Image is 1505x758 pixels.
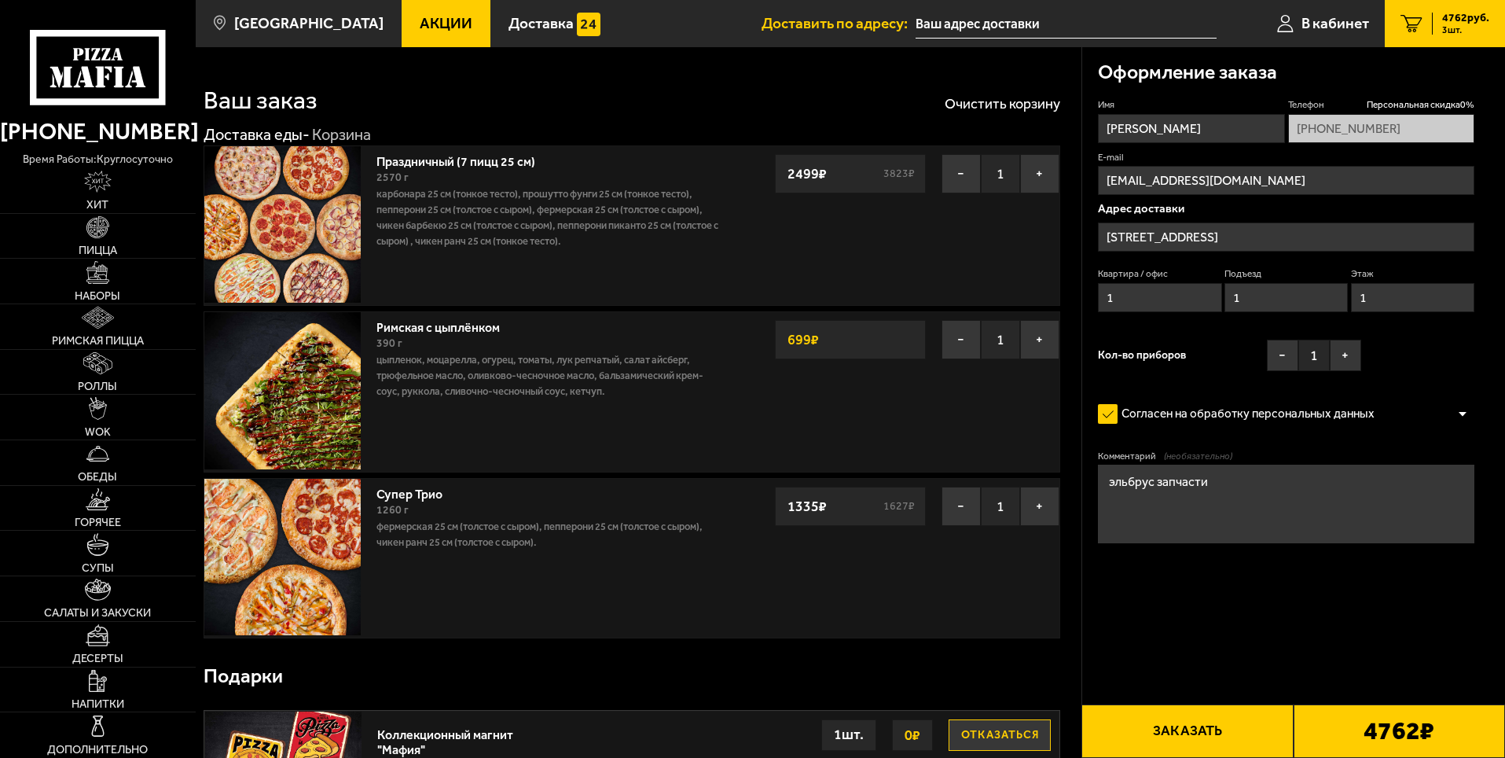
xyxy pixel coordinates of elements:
[376,186,725,249] p: Карбонара 25 см (тонкое тесто), Прошутто Фунги 25 см (тонкое тесто), Пепперони 25 см (толстое с с...
[1020,154,1059,193] button: +
[376,315,516,335] a: Римская с цыплёнком
[1351,267,1474,281] label: Этаж
[78,471,117,482] span: Обеды
[1098,267,1221,281] label: Квартира / офис
[1098,98,1284,112] label: Имя
[1098,203,1474,215] p: Адрес доставки
[234,16,384,31] span: [GEOGRAPHIC_DATA]
[1098,399,1390,430] label: Согласен на обработку персональных данных
[901,720,924,750] strong: 0 ₽
[981,320,1020,359] span: 1
[916,9,1217,39] input: Ваш адрес доставки
[1164,450,1232,463] span: (необязательно)
[1098,350,1186,361] span: Кол-во приборов
[85,426,111,437] span: WOK
[44,607,151,618] span: Салаты и закуски
[942,320,981,359] button: −
[47,744,148,755] span: Дополнительно
[942,487,981,526] button: −
[784,325,823,355] strong: 699 ₽
[1081,705,1293,758] button: Заказать
[1367,98,1474,112] span: Персональная скидка 0 %
[1020,320,1059,359] button: +
[376,149,551,169] a: Праздничный (7 пицц 25 см)
[1288,98,1474,112] label: Телефон
[75,290,120,301] span: Наборы
[1442,13,1489,24] span: 4762 руб.
[78,381,117,392] span: Роллы
[204,125,310,144] a: Доставка еды-
[86,199,108,210] span: Хит
[981,487,1020,526] span: 1
[204,88,318,113] h1: Ваш заказ
[72,698,124,709] span: Напитки
[577,13,600,36] img: 15daf4d41897b9f0e9f617042186c801.svg
[1224,267,1348,281] label: Подъезд
[821,719,876,751] div: 1 шт.
[204,667,283,686] h3: Подарки
[1288,114,1474,143] input: +7 (
[784,159,831,189] strong: 2499 ₽
[52,335,144,346] span: Римская пицца
[762,16,916,31] span: Доставить по адресу:
[376,482,458,502] a: Супер Трио
[1098,63,1277,83] h3: Оформление заказа
[945,97,1060,111] button: Очистить корзину
[942,154,981,193] button: −
[1301,16,1369,31] span: В кабинет
[376,352,725,399] p: цыпленок, моцарелла, огурец, томаты, лук репчатый, салат айсберг, трюфельное масло, оливково-чесн...
[1098,166,1474,195] input: @
[881,168,917,179] s: 3823 ₽
[376,503,409,517] span: 1260 г
[377,719,523,757] div: Коллекционный магнит "Мафия"
[75,517,121,528] span: Горячее
[949,719,1051,751] button: Отказаться
[1098,151,1474,164] label: E-mail
[1364,719,1434,744] b: 4762 ₽
[1298,340,1330,371] span: 1
[376,337,402,350] span: 390 г
[981,154,1020,193] span: 1
[79,245,117,256] span: Пицца
[1330,340,1361,371] button: +
[508,16,574,31] span: Доставка
[82,562,114,573] span: Супы
[1442,25,1489,35] span: 3 шт.
[881,501,917,512] s: 1627 ₽
[312,125,371,145] div: Корзина
[72,653,123,664] span: Десерты
[1020,487,1059,526] button: +
[784,491,831,521] strong: 1335 ₽
[376,171,409,184] span: 2570 г
[376,519,725,550] p: Фермерская 25 см (толстое с сыром), Пепперони 25 см (толстое с сыром), Чикен Ранч 25 см (толстое ...
[1267,340,1298,371] button: −
[1098,450,1474,463] label: Комментарий
[1098,114,1284,143] input: Имя
[420,16,472,31] span: Акции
